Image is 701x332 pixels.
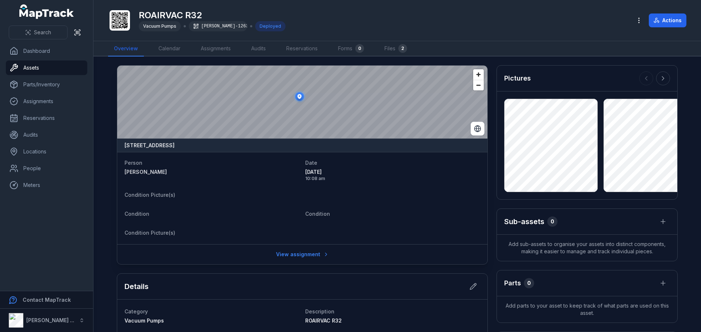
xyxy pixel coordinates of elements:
span: ROAIRVAC R32 [305,317,342,324]
button: Search [9,26,68,39]
a: Parts/Inventory [6,77,87,92]
button: Switch to Satellite View [471,122,484,136]
div: 0 [355,44,364,53]
a: MapTrack [19,4,74,19]
a: Dashboard [6,44,87,58]
span: Add parts to your asset to keep track of what parts are used on this asset. [497,296,677,323]
a: Calendar [153,41,186,56]
div: Deployed [255,21,286,31]
span: Condition [305,211,330,217]
a: People [6,161,87,176]
div: 0 [524,278,534,288]
span: Condition Picture(s) [125,192,175,198]
h3: Pictures [504,73,531,83]
a: Audits [6,128,87,142]
span: Add sub-assets to organise your assets into distinct components, making it easier to manage and t... [497,235,677,261]
a: Forms0 [332,41,370,56]
a: Reservations [6,111,87,125]
a: Locations [6,144,87,159]
h2: Sub-assets [504,216,544,227]
span: Date [305,160,317,166]
span: 10:08 am [305,176,480,181]
canvas: Map [117,66,487,138]
div: [PERSON_NAME]-1263 [189,21,247,31]
a: View assignment [271,247,334,261]
span: Vacuum Pumps [143,23,176,29]
button: Actions [649,13,686,27]
h2: Details [125,281,149,292]
strong: Contact MapTrack [23,297,71,303]
a: Assets [6,60,87,75]
h3: Parts [504,278,521,288]
a: Assignments [195,41,237,56]
span: Person [125,160,142,166]
span: Condition [125,211,149,217]
span: Category [125,308,148,315]
span: Condition Picture(s) [125,230,175,236]
button: Zoom out [473,80,484,90]
a: Assignments [6,94,87,109]
button: Zoom in [473,69,484,80]
h1: ROAIRVAC R32 [139,9,286,21]
a: [PERSON_NAME] [125,168,299,176]
span: Vacuum Pumps [125,317,164,324]
time: 10/16/2025, 10:08:35 AM [305,168,480,181]
a: Reservations [280,41,323,56]
span: [DATE] [305,168,480,176]
a: Files2 [379,41,413,56]
div: 2 [398,44,407,53]
a: Audits [245,41,272,56]
span: Description [305,308,334,315]
strong: [PERSON_NAME] Air [26,317,77,323]
span: Search [34,29,51,36]
strong: [STREET_ADDRESS] [125,142,175,149]
a: Overview [108,41,144,56]
div: 0 [547,216,558,227]
a: Meters [6,178,87,192]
